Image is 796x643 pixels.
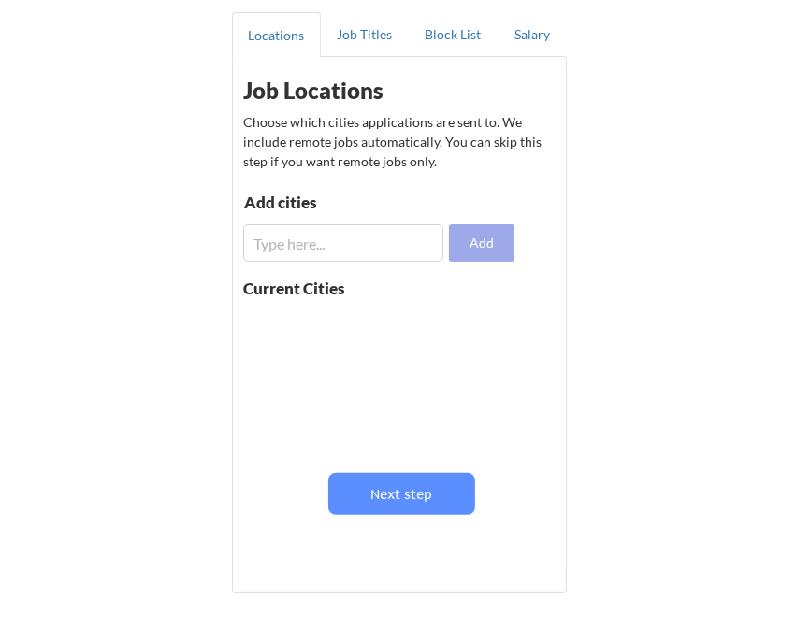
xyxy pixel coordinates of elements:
button: Job Titles [321,12,410,57]
input: Type here... [243,224,443,262]
div: Add cities [244,194,438,210]
div: Choose which cities applications are sent to. We include remote jobs automatically. You can skip ... [243,112,545,171]
button: Salary [498,12,567,57]
button: Next step [328,473,475,515]
button: Block List [409,12,498,57]
button: Add [449,224,514,262]
button: Locations [232,12,321,57]
div: Job Locations [243,79,476,102]
div: Current Cities [243,280,357,296]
